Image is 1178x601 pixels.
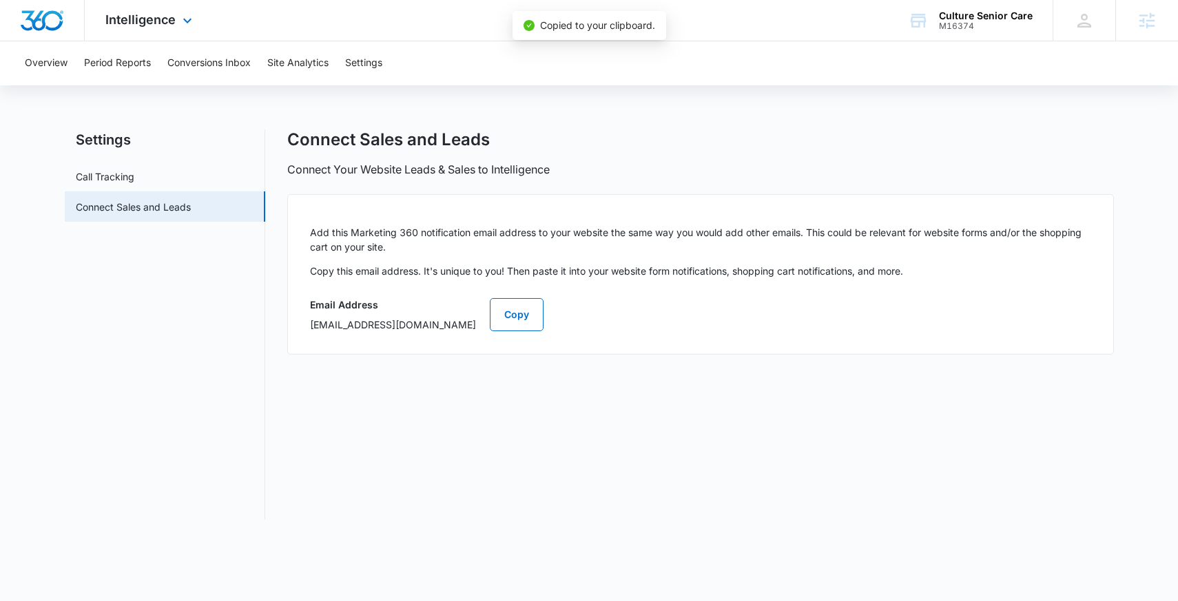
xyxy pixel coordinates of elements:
[490,298,544,331] button: Copy
[84,41,151,85] button: Period Reports
[76,169,134,184] a: Call Tracking
[310,297,476,312] p: Email Address
[25,41,68,85] button: Overview
[105,12,176,27] span: Intelligence
[267,41,329,85] button: Site Analytics
[310,264,1091,278] p: Copy this email address. It's unique to you! Then paste it into your website form notifications, ...
[345,41,382,85] button: Settings
[167,41,251,85] button: Conversions Inbox
[540,19,655,31] span: Copied to your clipboard.
[65,129,265,150] h2: Settings
[76,200,191,214] a: Connect Sales and Leads
[939,10,1033,21] div: account name
[524,20,535,31] span: check-circle
[287,161,550,178] p: Connect Your Website Leads & Sales to Intelligence
[939,21,1033,31] div: account id
[310,317,476,332] p: [EMAIL_ADDRESS][DOMAIN_NAME]
[310,225,1091,254] p: Add this Marketing 360 notification email address to your website the same way you would add othe...
[287,129,490,150] h1: Connect Sales and Leads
